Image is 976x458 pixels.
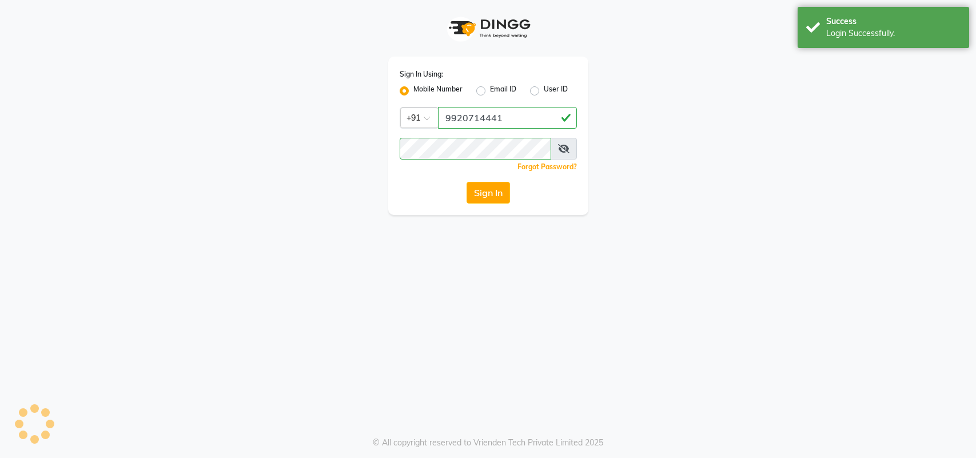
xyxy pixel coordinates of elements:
a: Forgot Password? [517,162,577,171]
img: logo1.svg [443,11,534,45]
label: User ID [544,84,568,98]
div: Login Successfully. [826,27,961,39]
div: Success [826,15,961,27]
input: Username [438,107,577,129]
input: Username [400,138,551,160]
label: Sign In Using: [400,69,443,79]
label: Mobile Number [413,84,463,98]
button: Sign In [467,182,510,204]
label: Email ID [490,84,516,98]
